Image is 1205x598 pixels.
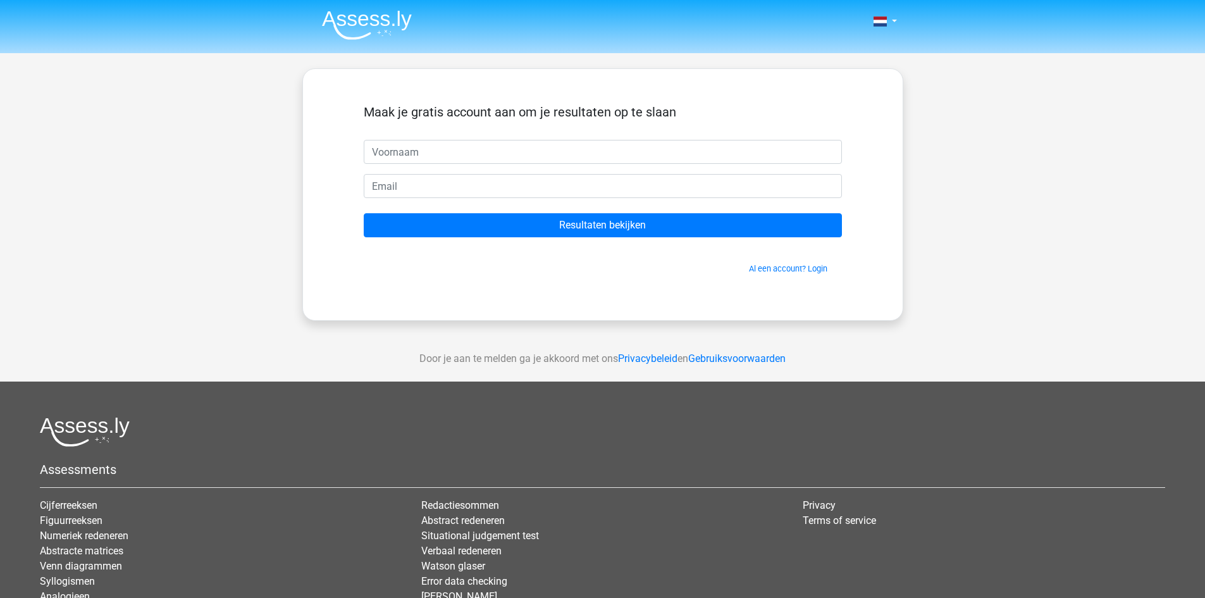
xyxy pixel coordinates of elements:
[364,174,842,198] input: Email
[40,514,102,526] a: Figuurreeksen
[40,499,97,511] a: Cijferreeksen
[40,545,123,557] a: Abstracte matrices
[421,545,502,557] a: Verbaal redeneren
[364,213,842,237] input: Resultaten bekijken
[803,499,836,511] a: Privacy
[40,575,95,587] a: Syllogismen
[40,417,130,447] img: Assessly logo
[364,140,842,164] input: Voornaam
[421,575,507,587] a: Error data checking
[322,10,412,40] img: Assessly
[40,530,128,542] a: Numeriek redeneren
[421,560,485,572] a: Watson glaser
[688,352,786,364] a: Gebruiksvoorwaarden
[40,462,1165,477] h5: Assessments
[421,530,539,542] a: Situational judgement test
[364,104,842,120] h5: Maak je gratis account aan om je resultaten op te slaan
[749,264,827,273] a: Al een account? Login
[40,560,122,572] a: Venn diagrammen
[421,499,499,511] a: Redactiesommen
[618,352,677,364] a: Privacybeleid
[421,514,505,526] a: Abstract redeneren
[803,514,876,526] a: Terms of service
